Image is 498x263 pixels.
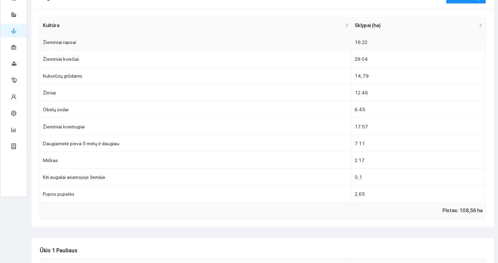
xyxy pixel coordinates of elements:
font: 0,1 [355,174,362,180]
font: 2.17 [355,158,365,163]
th: Šio stulpelio pavadinimas yra Plotas (ha), šį stulpelį galima rūšiuoti [352,18,486,34]
font: Žirniai [43,90,56,96]
font: Plotas: 108,56 ha [442,208,483,213]
font: 16.22 [355,39,367,45]
th: Šio stulpelio pavadinimas yra „Kultūra“, šį stulpelį galima rūšiuoti [40,18,352,34]
font: Kultūra [43,23,59,28]
font: 29.04 [355,56,368,62]
font: Pupos pupelės [43,192,74,197]
font: Žieminiai kvietrugiai [43,124,85,129]
font: Žieminiai rapsai [43,39,76,45]
font: 2,65 [355,192,365,197]
font: Daugiametė pieva 5 metų ir daugiau [43,141,119,146]
font: Kukurūzų grūdams [43,73,82,79]
font: Miškas [43,158,58,163]
font: Žieminiai kviečiai [43,56,79,62]
font: Ūkis 1 Pauliaus [40,247,78,254]
font: 7.11 [355,141,365,146]
font: 12.46 [355,90,368,96]
font: 14,79 [355,73,369,79]
font: 6.45 [355,107,365,113]
font: 17.57 [355,124,368,129]
font: Kiti augalai ariamojoje žemėje [43,174,105,180]
font: Sklypai (ha) [355,23,381,28]
font: Obelų sodai [43,107,69,113]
